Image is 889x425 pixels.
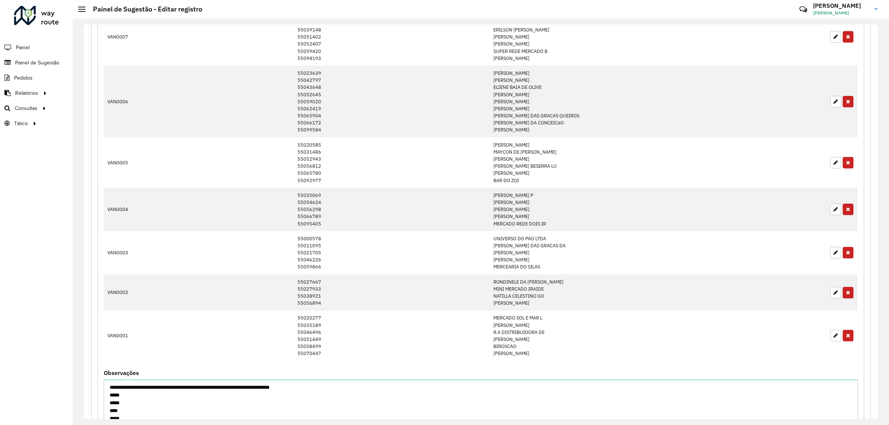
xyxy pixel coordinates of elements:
[15,59,59,67] span: Painel de Sugestão
[14,74,33,82] span: Pedidos
[104,274,179,311] td: VAN0002
[293,137,490,188] td: 55020585 55031486 55052943 55056812 55065780 55092977
[293,188,490,231] td: 55035069 55054624 55056298 55066789 55095405
[104,368,139,377] label: Observações
[15,104,37,112] span: Consultas
[490,231,740,274] td: UNIVERSO DO PAO LTDA [PERSON_NAME] DAS GRACAS DA [PERSON_NAME] [PERSON_NAME] MERCEARIA DO SILAS
[293,311,490,361] td: 55020277 55035189 55046496 55051449 55058499 55070447
[104,8,179,66] td: VAN0007
[104,66,179,137] td: VAN0006
[813,2,869,9] h3: [PERSON_NAME]
[16,44,30,51] span: Painel
[813,10,869,16] span: [PERSON_NAME]
[490,274,740,311] td: RONDINELE DA [PERSON_NAME] MINI MERCADO IRAIDE NATILLA CELESTINO GO [PERSON_NAME]
[795,1,811,17] a: Contato Rápido
[104,231,179,274] td: VAN0003
[86,5,202,13] h2: Painel de Sugestão - Editar registro
[15,89,38,97] span: Relatórios
[293,66,490,137] td: 55023639 55042797 55043648 55052645 55059020 55062419 55065904 55066172 55099584
[293,274,490,311] td: 55027667 55027933 55038921 55056894
[14,120,28,127] span: Tático
[104,137,179,188] td: VAN0005
[490,66,740,137] td: [PERSON_NAME] [PERSON_NAME] ELIENE BAIA DE OLIVE [PERSON_NAME] [PERSON_NAME] [PERSON_NAME] [PERSO...
[490,137,740,188] td: [PERSON_NAME] MAYCON DE [PERSON_NAME] [PERSON_NAME] [PERSON_NAME] BESERRA LU [PERSON_NAME] BAR DO...
[490,311,740,361] td: MERCADO SOL E MAR L [PERSON_NAME] R.A DISTRIBUIDORA DE [PERSON_NAME] BIROSCAO [PERSON_NAME]
[104,311,179,361] td: VAN0001
[490,8,740,66] td: [PERSON_NAME] DA COST R3 CONVENIENCIA ERILSON [PERSON_NAME] [PERSON_NAME] [PERSON_NAME] SUPER RED...
[104,188,179,231] td: VAN0004
[293,231,490,274] td: 55000578 55011095 55021705 55046226 55059866
[293,8,490,66] td: 55020319 55036679 55039148 55051402 55052407 55059420 55094193
[490,188,740,231] td: [PERSON_NAME] P [PERSON_NAME] [PERSON_NAME] [PERSON_NAME] MERCADO REDE DOIS IR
